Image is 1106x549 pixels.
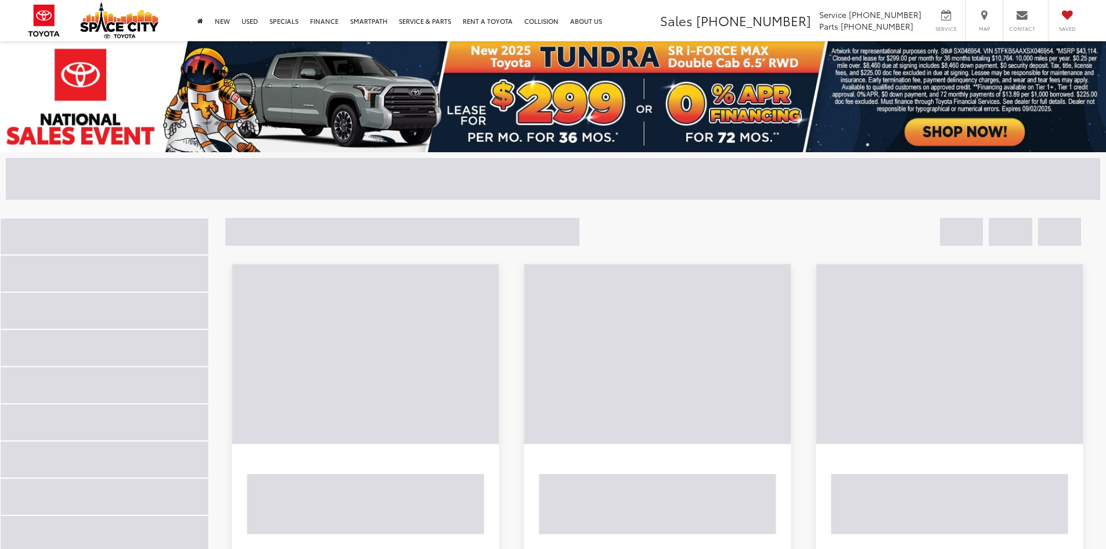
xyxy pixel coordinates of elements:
[819,9,846,20] span: Service
[660,11,693,30] span: Sales
[1009,25,1035,33] span: Contact
[849,9,921,20] span: [PHONE_NUMBER]
[1054,25,1080,33] span: Saved
[696,11,811,30] span: [PHONE_NUMBER]
[80,2,158,38] img: Space City Toyota
[933,25,959,33] span: Service
[819,20,838,32] span: Parts
[841,20,913,32] span: [PHONE_NUMBER]
[971,25,997,33] span: Map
